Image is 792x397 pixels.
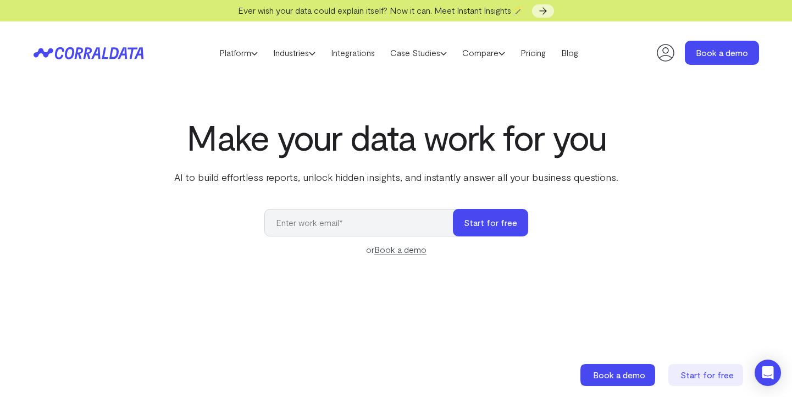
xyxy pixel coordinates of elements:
span: Ever wish your data could explain itself? Now it can. Meet Instant Insights 🪄 [238,5,524,15]
a: Blog [553,45,586,61]
a: Integrations [323,45,383,61]
a: Industries [265,45,323,61]
span: Start for free [680,370,734,380]
input: Enter work email* [264,209,464,236]
div: Open Intercom Messenger [755,360,781,386]
button: Start for free [453,209,528,236]
a: Case Studies [383,45,455,61]
a: Platform [212,45,265,61]
a: Book a demo [685,41,759,65]
span: Book a demo [593,370,645,380]
a: Book a demo [580,364,657,386]
a: Compare [455,45,513,61]
a: Book a demo [374,244,427,255]
a: Pricing [513,45,553,61]
a: Start for free [668,364,745,386]
h1: Make your data work for you [172,117,621,157]
div: or [264,243,528,256]
p: AI to build effortless reports, unlock hidden insights, and instantly answer all your business qu... [172,170,621,184]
